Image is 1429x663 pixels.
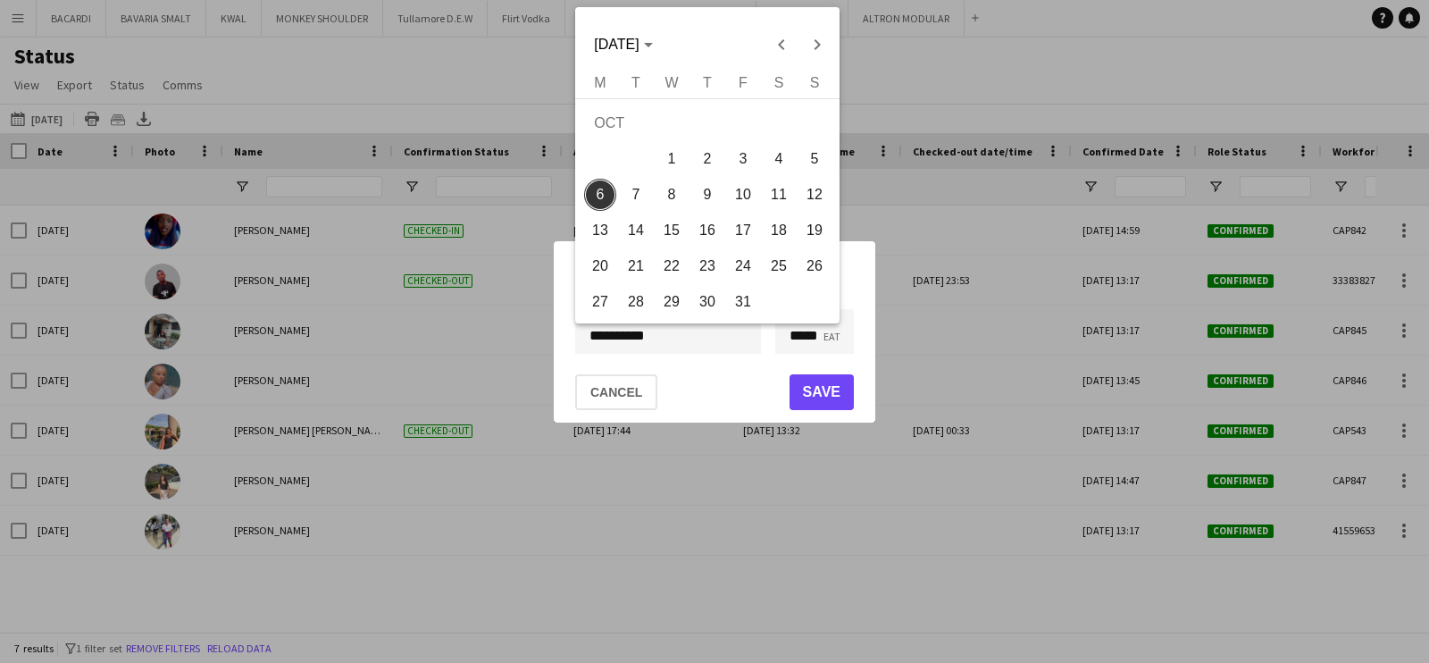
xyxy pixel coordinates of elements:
[727,179,759,211] span: 10
[656,214,688,247] span: 15
[654,177,689,213] button: 08-10-2025
[656,179,688,211] span: 8
[620,250,652,282] span: 21
[725,213,761,248] button: 17-10-2025
[761,177,797,213] button: 11-10-2025
[727,250,759,282] span: 24
[689,248,725,284] button: 23-10-2025
[620,286,652,318] span: 28
[656,286,688,318] span: 29
[631,75,640,90] span: T
[764,27,799,63] button: Previous month
[761,248,797,284] button: 25-10-2025
[810,75,820,90] span: S
[763,179,795,211] span: 11
[727,143,759,175] span: 3
[582,248,618,284] button: 20-10-2025
[691,179,723,211] span: 9
[664,75,678,90] span: W
[798,214,831,247] span: 19
[654,248,689,284] button: 22-10-2025
[656,143,688,175] span: 1
[727,214,759,247] span: 17
[797,248,832,284] button: 26-10-2025
[594,75,606,90] span: M
[799,27,835,63] button: Next month
[727,286,759,318] span: 31
[584,214,616,247] span: 13
[584,286,616,318] span: 27
[654,141,689,177] button: 01-10-2025
[618,177,654,213] button: 07-10-2025
[689,177,725,213] button: 09-10-2025
[725,248,761,284] button: 24-10-2025
[798,179,831,211] span: 12
[582,105,832,141] td: OCT
[761,141,797,177] button: 04-10-2025
[618,213,654,248] button: 14-10-2025
[725,141,761,177] button: 03-10-2025
[797,141,832,177] button: 05-10-2025
[774,75,784,90] span: S
[798,250,831,282] span: 26
[618,248,654,284] button: 21-10-2025
[656,250,688,282] span: 22
[763,143,795,175] span: 4
[584,179,616,211] span: 6
[689,141,725,177] button: 02-10-2025
[797,177,832,213] button: 12-10-2025
[582,284,618,320] button: 27-10-2025
[654,213,689,248] button: 15-10-2025
[797,213,832,248] button: 19-10-2025
[689,213,725,248] button: 16-10-2025
[725,177,761,213] button: 10-10-2025
[763,250,795,282] span: 25
[582,213,618,248] button: 13-10-2025
[703,75,712,90] span: T
[689,284,725,320] button: 30-10-2025
[620,179,652,211] span: 7
[594,37,639,52] span: [DATE]
[739,75,748,90] span: F
[654,284,689,320] button: 29-10-2025
[587,29,659,61] button: Choose month and year
[691,143,723,175] span: 2
[798,143,831,175] span: 5
[691,214,723,247] span: 16
[761,213,797,248] button: 18-10-2025
[584,250,616,282] span: 20
[725,284,761,320] button: 31-10-2025
[582,177,618,213] button: 06-10-2025
[691,250,723,282] span: 23
[618,284,654,320] button: 28-10-2025
[763,214,795,247] span: 18
[691,286,723,318] span: 30
[620,214,652,247] span: 14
